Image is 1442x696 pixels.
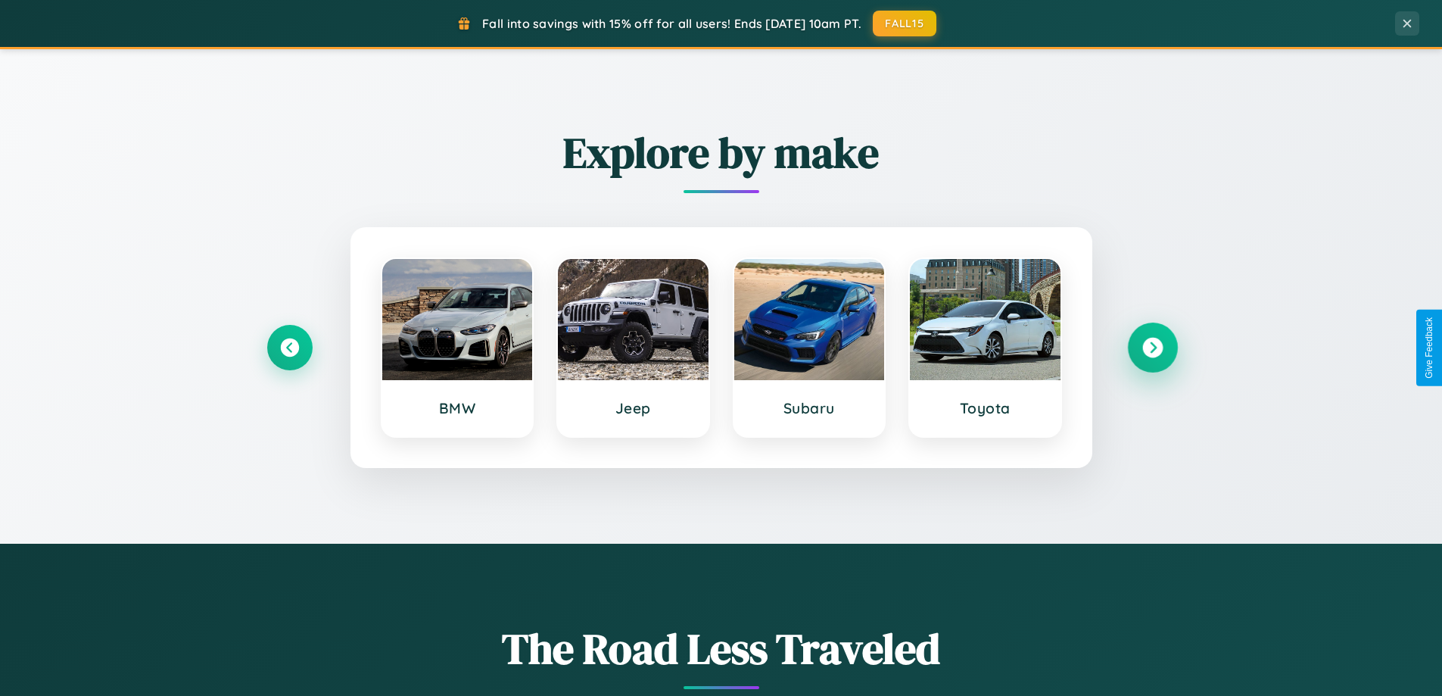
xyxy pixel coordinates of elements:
[267,123,1176,182] h2: Explore by make
[397,399,518,417] h3: BMW
[573,399,693,417] h3: Jeep
[873,11,936,36] button: FALL15
[1424,317,1434,379] div: Give Feedback
[482,16,861,31] span: Fall into savings with 15% off for all users! Ends [DATE] 10am PT.
[749,399,870,417] h3: Subaru
[267,620,1176,678] h1: The Road Less Traveled
[925,399,1045,417] h3: Toyota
